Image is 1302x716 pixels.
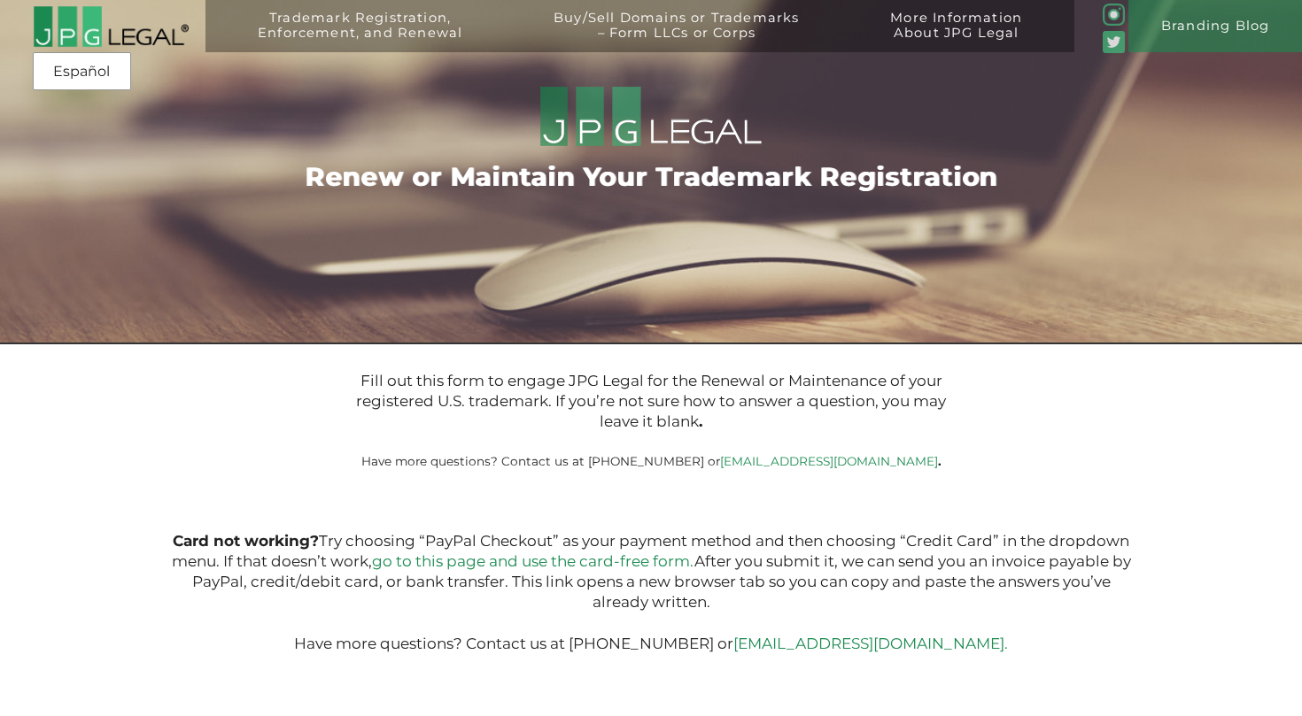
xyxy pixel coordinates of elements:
[1103,4,1124,25] img: glyph-logo_May2016-green3-90.png
[515,11,838,63] a: Buy/Sell Domains or Trademarks– Form LLCs or Corps
[38,56,126,88] a: Español
[1103,31,1124,52] img: Twitter_Social_Icon_Rounded_Square_Color-mid-green3-90.png
[173,532,319,550] b: Card not working?
[33,5,189,48] img: 2016-logo-black-letters-3-r.png
[361,454,942,468] small: Have more questions? Contact us at [PHONE_NUMBER] or
[372,552,694,570] a: go to this page and use the card-free form.
[219,11,501,63] a: Trademark Registration,Enforcement, and Renewal
[733,635,1008,652] a: [EMAIL_ADDRESS][DOMAIN_NAME].
[699,412,702,430] b: .
[851,11,1061,63] a: More InformationAbout JPG Legal
[938,454,942,468] b: .
[338,371,964,433] p: Fill out this form to engage JPG Legal for the Renewal or Maintenance of your registered U.S. tra...
[720,454,938,468] a: [EMAIL_ADDRESS][DOMAIN_NAME]
[169,531,1133,655] p: Try choosing “PayPal Checkout” as your payment method and then choosing “Credit Card” in the drop...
